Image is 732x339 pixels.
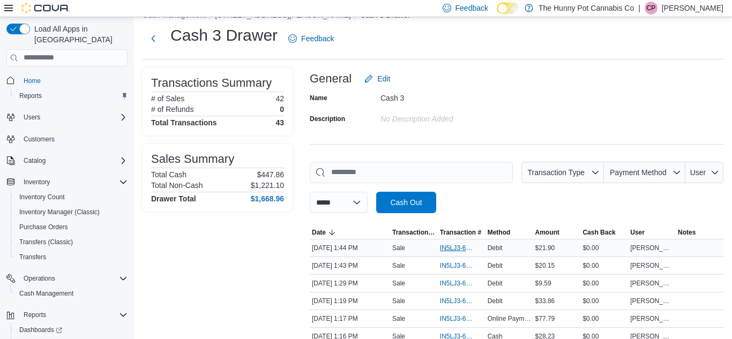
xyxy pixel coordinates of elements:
span: IN5LJ3-6155349 [440,314,473,323]
h4: $1,668.96 [251,194,284,203]
button: Payment Method [604,162,685,183]
button: Inventory Count [11,190,132,205]
div: $0.00 [580,312,628,325]
span: User [630,228,645,237]
button: IN5LJ3-6155369 [440,295,483,307]
button: IN5LJ3-6155349 [440,312,483,325]
span: Edit [377,73,390,84]
a: Customers [19,133,59,146]
span: $21.90 [535,244,555,252]
p: 0 [280,105,284,114]
span: Cash Management [19,289,73,298]
img: Cova [21,3,70,13]
span: Dashboards [19,326,62,334]
a: Home [19,74,45,87]
div: [DATE] 1:19 PM [310,295,390,307]
span: Transfers [19,253,46,261]
button: Transfers (Classic) [11,235,132,250]
label: Name [310,94,327,102]
input: This is a search bar. As you type, the results lower in the page will automatically filter. [310,162,513,183]
span: Debit [488,261,503,270]
span: Purchase Orders [19,223,68,231]
p: Sale [392,314,405,323]
span: Catalog [19,154,128,167]
span: Debit [488,297,503,305]
span: $33.86 [535,297,555,305]
span: Debit [488,279,503,288]
button: IN5LJ3-6155560 [440,259,483,272]
span: $9.59 [535,279,551,288]
h4: Total Transactions [151,118,217,127]
p: Sale [392,297,405,305]
button: Reports [2,307,132,322]
button: Inventory [2,175,132,190]
div: $0.00 [580,277,628,290]
button: Cash Back [580,226,628,239]
span: IN5LJ3-6155443 [440,279,473,288]
button: Method [485,226,533,239]
h3: General [310,72,352,85]
div: Calvin Pearcey [645,2,658,14]
button: Inventory Manager (Classic) [11,205,132,220]
span: Catalog [24,156,46,165]
span: Notes [678,228,696,237]
button: User [685,162,723,183]
span: Reports [24,311,46,319]
button: Inventory [19,176,54,189]
span: Customers [24,135,55,144]
button: Reports [11,88,132,103]
button: Next [143,28,164,49]
span: Payment Method [610,168,667,177]
a: Inventory Manager (Classic) [15,206,104,219]
span: [PERSON_NAME] [630,314,674,323]
button: User [628,226,676,239]
span: Reports [15,89,128,102]
span: Operations [19,272,128,285]
span: Method [488,228,511,237]
button: Customers [2,131,132,147]
button: Reports [19,308,50,321]
a: Dashboards [15,323,66,336]
span: Reports [19,92,42,100]
span: Transaction # [440,228,481,237]
div: [DATE] 1:29 PM [310,277,390,290]
span: Feedback [455,3,488,13]
p: | [638,2,640,14]
div: No Description added [380,110,524,123]
p: $1,221.10 [251,181,284,190]
button: Amount [533,226,581,239]
a: Inventory Count [15,191,69,204]
p: [PERSON_NAME] [662,2,723,14]
button: Home [2,73,132,88]
button: Edit [360,68,394,89]
button: IN5LJ3-6155443 [440,277,483,290]
h4: Drawer Total [151,194,196,203]
p: $447.86 [257,170,284,179]
button: Date [310,226,390,239]
h6: Total Non-Cash [151,181,203,190]
span: Inventory Count [19,193,65,201]
a: Purchase Orders [15,221,72,233]
span: Load All Apps in [GEOGRAPHIC_DATA] [30,24,128,45]
span: User [690,168,706,177]
span: Inventory Manager (Classic) [19,208,100,216]
div: $0.00 [580,259,628,272]
button: Catalog [2,153,132,168]
button: Catalog [19,154,50,167]
h4: 43 [275,118,284,127]
div: $0.00 [580,295,628,307]
span: Users [19,111,128,124]
span: Home [24,77,41,85]
span: Transaction Type [527,168,585,177]
a: Reports [15,89,46,102]
h1: Cash 3 Drawer [170,25,278,46]
button: Operations [19,272,59,285]
h6: # of Sales [151,94,184,103]
span: Transfers [15,251,128,263]
p: Sale [392,244,405,252]
span: $20.15 [535,261,555,270]
label: Description [310,115,345,123]
span: IN5LJ3-6155560 [440,261,473,270]
span: [PERSON_NAME] [630,244,674,252]
span: Reports [19,308,128,321]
